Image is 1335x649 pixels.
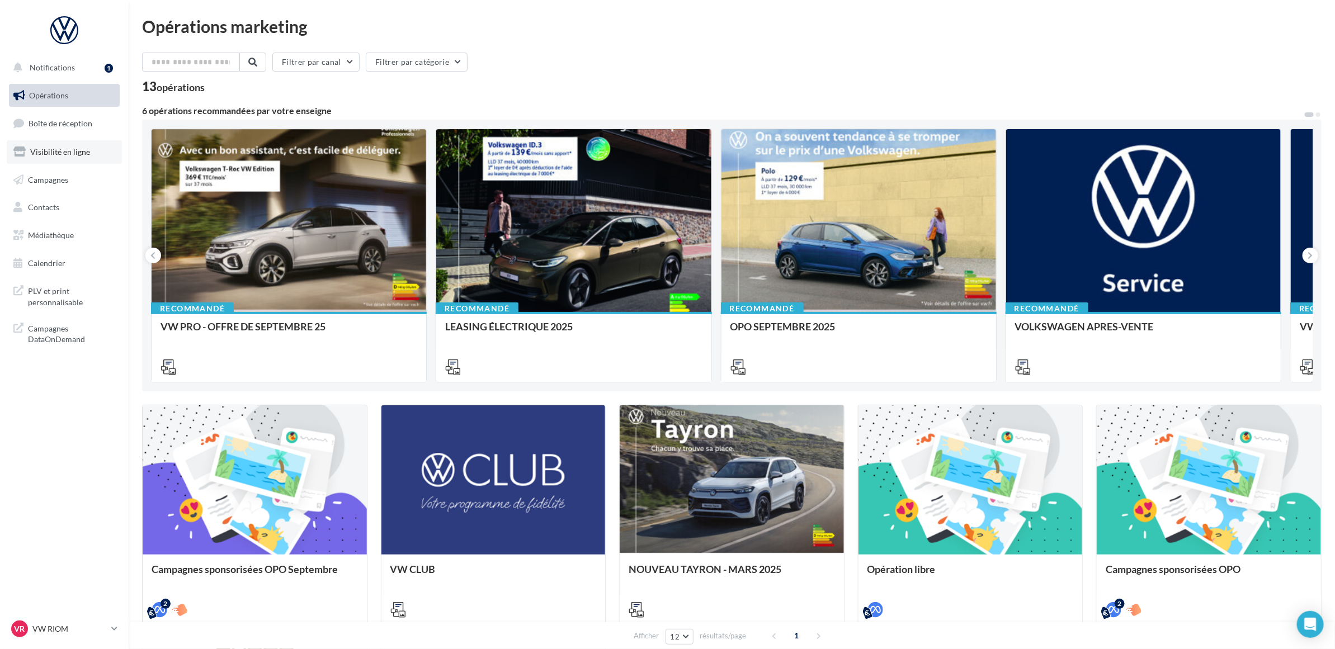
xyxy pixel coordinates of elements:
[9,618,120,639] a: VR VW RIOM
[787,627,805,645] span: 1
[1006,302,1088,315] div: Recommandé
[7,316,122,349] a: Campagnes DataOnDemand
[15,623,25,634] span: VR
[721,302,804,315] div: Recommandé
[157,82,205,92] div: opérations
[634,631,659,641] span: Afficher
[1115,599,1125,609] div: 2
[390,563,597,586] div: VW CLUB
[7,252,122,275] a: Calendrier
[7,279,122,312] a: PLV et print personnalisable
[436,302,518,315] div: Recommandé
[28,202,59,212] span: Contacts
[105,64,113,73] div: 1
[161,599,171,609] div: 2
[629,563,835,586] div: NOUVEAU TAYRON - MARS 2025
[29,91,68,100] span: Opérations
[28,321,115,345] span: Campagnes DataOnDemand
[7,111,122,135] a: Boîte de réception
[29,119,92,128] span: Boîte de réception
[7,84,122,107] a: Opérations
[32,623,107,634] p: VW RIOM
[30,63,75,72] span: Notifications
[142,106,1304,115] div: 6 opérations recommandées par votre enseigne
[730,321,987,343] div: OPO SEPTEMBRE 2025
[1297,611,1324,638] div: Open Intercom Messenger
[7,196,122,219] a: Contacts
[272,53,360,72] button: Filtrer par canal
[366,53,468,72] button: Filtrer par catégorie
[28,174,68,184] span: Campagnes
[671,632,680,641] span: 12
[151,302,234,315] div: Recommandé
[142,18,1322,35] div: Opérations marketing
[700,631,746,641] span: résultats/page
[7,168,122,192] a: Campagnes
[7,224,122,247] a: Médiathèque
[7,140,122,164] a: Visibilité en ligne
[28,258,65,268] span: Calendrier
[7,56,117,79] button: Notifications 1
[161,321,417,343] div: VW PRO - OFFRE DE SEPTEMBRE 25
[666,629,694,645] button: 12
[867,563,1074,586] div: Opération libre
[28,230,74,240] span: Médiathèque
[445,321,702,343] div: LEASING ÉLECTRIQUE 2025
[1015,321,1272,343] div: VOLKSWAGEN APRES-VENTE
[28,283,115,307] span: PLV et print personnalisable
[142,80,205,93] div: 13
[152,563,358,586] div: Campagnes sponsorisées OPO Septembre
[30,147,90,157] span: Visibilité en ligne
[1106,563,1312,586] div: Campagnes sponsorisées OPO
